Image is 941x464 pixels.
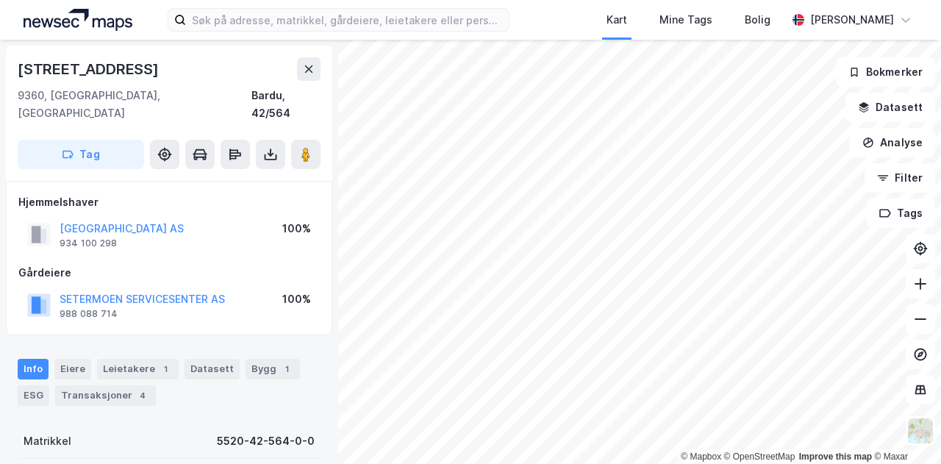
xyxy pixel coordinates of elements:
[836,57,935,87] button: Bokmerker
[279,362,294,376] div: 1
[186,9,509,31] input: Søk på adresse, matrikkel, gårdeiere, leietakere eller personer
[18,87,251,122] div: 9360, [GEOGRAPHIC_DATA], [GEOGRAPHIC_DATA]
[850,128,935,157] button: Analyse
[282,290,311,308] div: 100%
[659,11,712,29] div: Mine Tags
[18,385,49,406] div: ESG
[18,193,320,211] div: Hjemmelshaver
[845,93,935,122] button: Datasett
[18,140,144,169] button: Tag
[18,359,49,379] div: Info
[865,163,935,193] button: Filter
[282,220,311,238] div: 100%
[135,388,150,403] div: 4
[158,362,173,376] div: 1
[55,385,156,406] div: Transaksjoner
[810,11,894,29] div: [PERSON_NAME]
[724,451,795,462] a: OpenStreetMap
[60,308,118,320] div: 988 088 714
[799,451,872,462] a: Improve this map
[24,432,71,450] div: Matrikkel
[251,87,321,122] div: Bardu, 42/564
[97,359,179,379] div: Leietakere
[681,451,721,462] a: Mapbox
[185,359,240,379] div: Datasett
[18,57,162,81] div: [STREET_ADDRESS]
[246,359,300,379] div: Bygg
[867,393,941,464] div: Kontrollprogram for chat
[867,393,941,464] iframe: Chat Widget
[24,9,132,31] img: logo.a4113a55bc3d86da70a041830d287a7e.svg
[607,11,627,29] div: Kart
[60,238,117,249] div: 934 100 298
[54,359,91,379] div: Eiere
[217,432,315,450] div: 5520-42-564-0-0
[18,264,320,282] div: Gårdeiere
[867,199,935,228] button: Tags
[745,11,770,29] div: Bolig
